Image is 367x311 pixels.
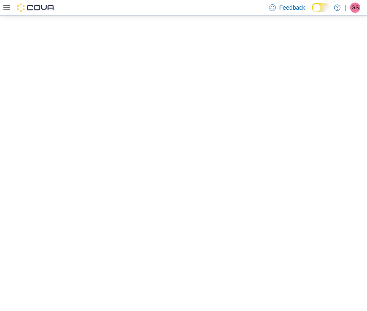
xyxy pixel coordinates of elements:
[312,3,330,12] input: Dark Mode
[279,3,305,12] span: Feedback
[350,3,360,13] div: Gerrad Smith
[17,3,55,12] img: Cova
[351,3,359,13] span: GS
[345,3,347,13] p: |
